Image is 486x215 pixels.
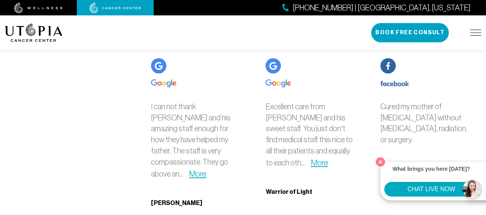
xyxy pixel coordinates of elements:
img: wellness [14,3,63,13]
button: CHAT LIVE NOW [384,182,478,197]
img: icon-hamburger [470,30,481,36]
img: cancer center [90,3,141,13]
p: Cured my mother of [MEDICAL_DATA] without [MEDICAL_DATA], radiation, or surgery. [380,101,468,145]
img: Google [265,58,281,73]
span: [PHONE_NUMBER] | [GEOGRAPHIC_DATA], [US_STATE] [293,2,471,13]
img: Google [151,79,176,87]
p: Excellent care from [PERSON_NAME] and his sweet staff. You just don’t find medical staff this nic... [265,101,353,168]
b: [PERSON_NAME] [151,199,202,207]
p: I can not thank [PERSON_NAME] and his amazing staff enough for how they have helped my father. Th... [151,101,239,180]
img: Facebook [380,58,396,73]
img: Google [151,58,166,73]
a: More [189,169,206,178]
strong: What brings you here [DATE]? [393,166,470,172]
b: Warrior of Light [265,188,312,195]
img: logo [5,23,63,42]
a: [PHONE_NUMBER] | [GEOGRAPHIC_DATA], [US_STATE] [282,2,471,13]
img: Facebook [380,81,409,86]
a: More [310,158,328,167]
button: Book Free Consult [371,23,449,42]
img: Google [265,79,291,87]
button: Close [374,155,387,168]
